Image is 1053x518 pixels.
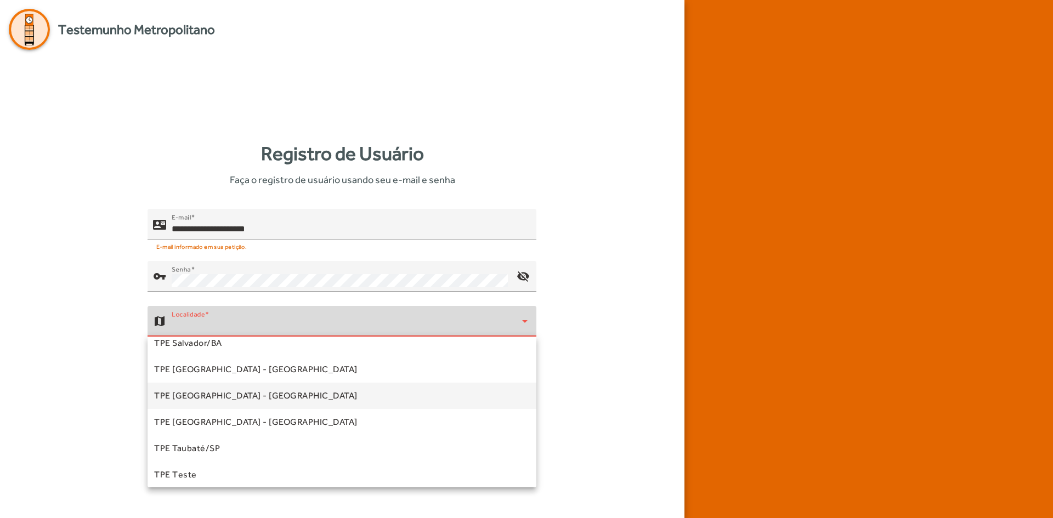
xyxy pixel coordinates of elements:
[154,389,358,402] span: TPE [GEOGRAPHIC_DATA] - [GEOGRAPHIC_DATA]
[154,442,220,455] span: TPE Taubaté/SP
[154,415,358,429] span: TPE [GEOGRAPHIC_DATA] - [GEOGRAPHIC_DATA]
[154,337,222,350] span: TPE Salvador/BA
[154,363,358,376] span: TPE [GEOGRAPHIC_DATA] - [GEOGRAPHIC_DATA]
[154,468,197,481] span: TPE Teste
